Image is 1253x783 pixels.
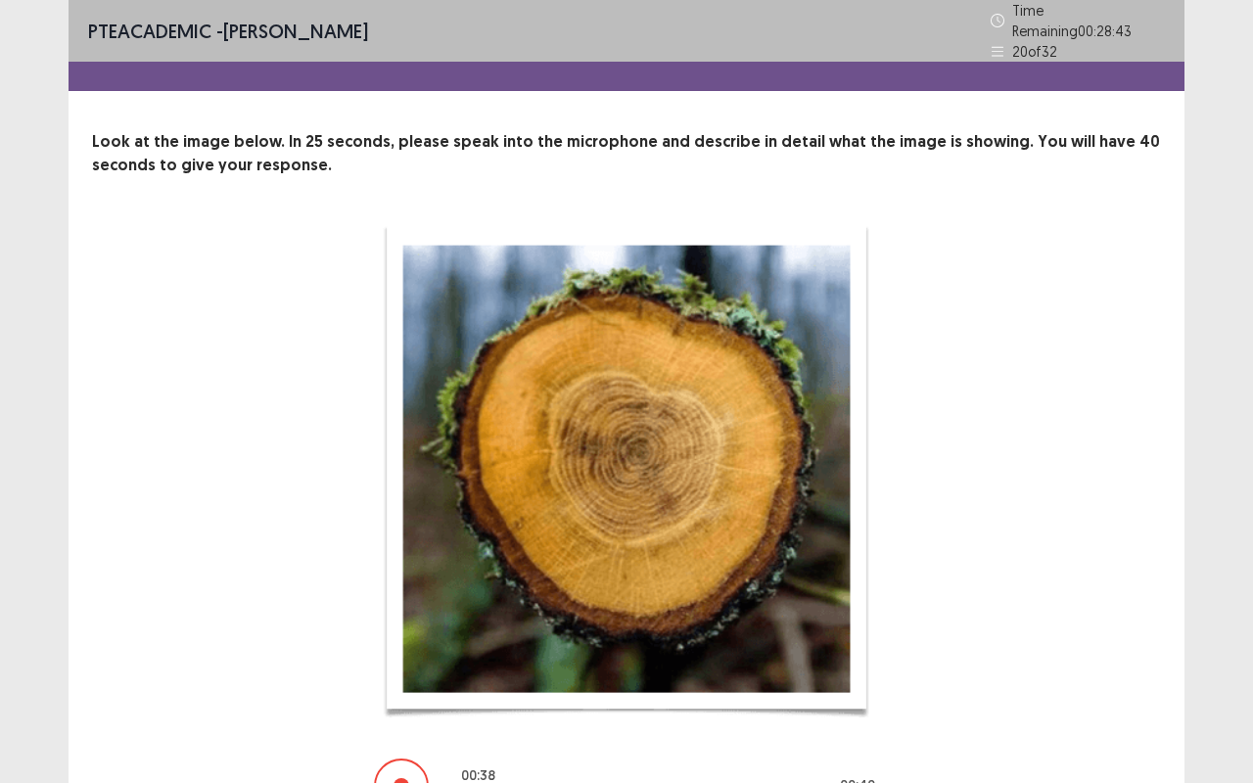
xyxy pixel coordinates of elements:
[88,19,211,43] span: PTE academic
[92,130,1161,177] p: Look at the image below. In 25 seconds, please speak into the microphone and describe in detail w...
[1012,41,1057,62] p: 20 of 32
[88,17,368,46] p: - [PERSON_NAME]
[382,224,871,717] img: image-description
